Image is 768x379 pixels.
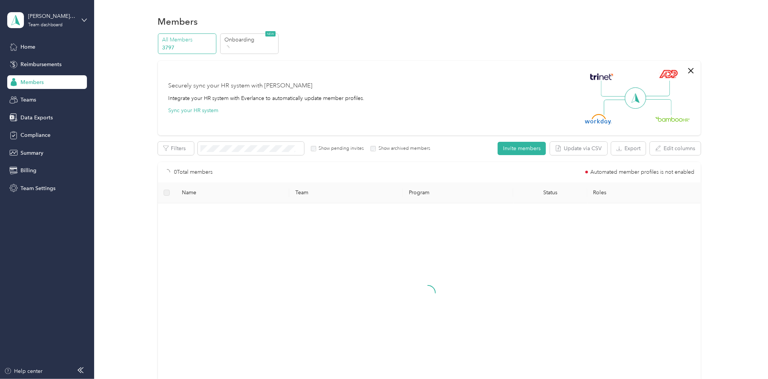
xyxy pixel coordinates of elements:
img: Trinet [588,71,615,82]
img: Line Right Down [645,99,672,116]
label: Show pending invites [316,145,364,152]
span: Name [182,189,283,196]
iframe: Everlance-gr Chat Button Frame [725,336,768,379]
div: Integrate your HR system with Everlance to automatically update member profiles. [169,94,365,102]
button: Edit columns [650,142,701,155]
img: Workday [585,114,612,125]
button: Sync your HR system [169,106,219,114]
p: All Members [162,36,214,44]
span: Billing [21,167,36,174]
img: Line Right Up [643,81,670,97]
img: ADP [659,70,678,78]
span: NEW [265,31,276,36]
p: 0 Total members [174,168,213,176]
span: Teams [21,96,36,104]
img: Line Left Down [604,99,630,115]
span: Summary [21,149,43,157]
span: Members [21,78,44,86]
th: Roles [587,182,701,203]
button: Help center [4,367,43,375]
th: Name [176,182,289,203]
th: Team [289,182,403,203]
span: Home [21,43,35,51]
th: Program [403,182,513,203]
img: Line Left Up [601,81,628,97]
span: Team Settings [21,184,55,192]
span: Automated member profiles is not enabled [591,170,695,175]
img: BambooHR [655,116,690,122]
p: Onboarding [225,36,276,44]
button: Export [611,142,646,155]
button: Update via CSV [550,142,607,155]
button: Invite members [498,142,546,155]
div: Team dashboard [28,23,63,27]
label: Show archived members [376,145,430,152]
span: Reimbursements [21,60,62,68]
div: [PERSON_NAME] [GEOGRAPHIC_DATA] [28,12,76,20]
th: Status [513,182,587,203]
div: Securely sync your HR system with [PERSON_NAME] [169,81,313,90]
p: 3797 [162,44,214,52]
h1: Members [158,17,198,25]
span: Data Exports [21,114,53,122]
span: Compliance [21,131,50,139]
button: Filters [158,142,194,155]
